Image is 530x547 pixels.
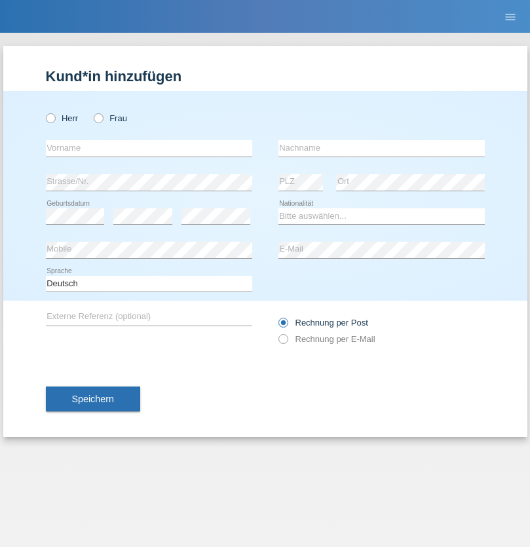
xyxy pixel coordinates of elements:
input: Herr [46,113,54,122]
input: Frau [94,113,102,122]
button: Speichern [46,387,140,411]
i: menu [504,10,517,24]
span: Speichern [72,394,114,404]
label: Frau [94,113,127,123]
input: Rechnung per Post [278,318,287,334]
input: Rechnung per E-Mail [278,334,287,350]
label: Rechnung per Post [278,318,368,328]
h1: Kund*in hinzufügen [46,68,485,85]
label: Herr [46,113,79,123]
label: Rechnung per E-Mail [278,334,375,344]
a: menu [497,12,523,20]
